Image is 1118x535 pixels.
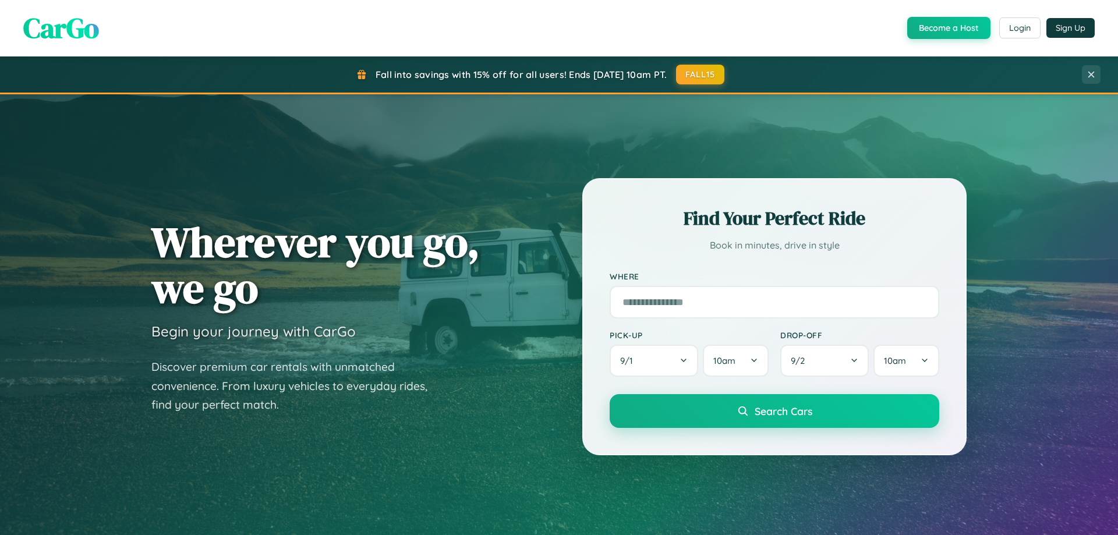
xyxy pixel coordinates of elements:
[151,323,356,340] h3: Begin your journey with CarGo
[676,65,725,84] button: FALL15
[376,69,667,80] span: Fall into savings with 15% off for all users! Ends [DATE] 10am PT.
[907,17,990,39] button: Become a Host
[780,345,869,377] button: 9/2
[873,345,939,377] button: 10am
[23,9,99,47] span: CarGo
[610,330,769,340] label: Pick-up
[1046,18,1095,38] button: Sign Up
[610,206,939,231] h2: Find Your Perfect Ride
[780,330,939,340] label: Drop-off
[755,405,812,417] span: Search Cars
[151,219,480,311] h1: Wherever you go, we go
[610,271,939,281] label: Where
[999,17,1041,38] button: Login
[884,355,906,366] span: 10am
[620,355,639,366] span: 9 / 1
[151,357,443,414] p: Discover premium car rentals with unmatched convenience. From luxury vehicles to everyday rides, ...
[610,394,939,428] button: Search Cars
[703,345,769,377] button: 10am
[610,237,939,254] p: Book in minutes, drive in style
[610,345,698,377] button: 9/1
[713,355,735,366] span: 10am
[791,355,811,366] span: 9 / 2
